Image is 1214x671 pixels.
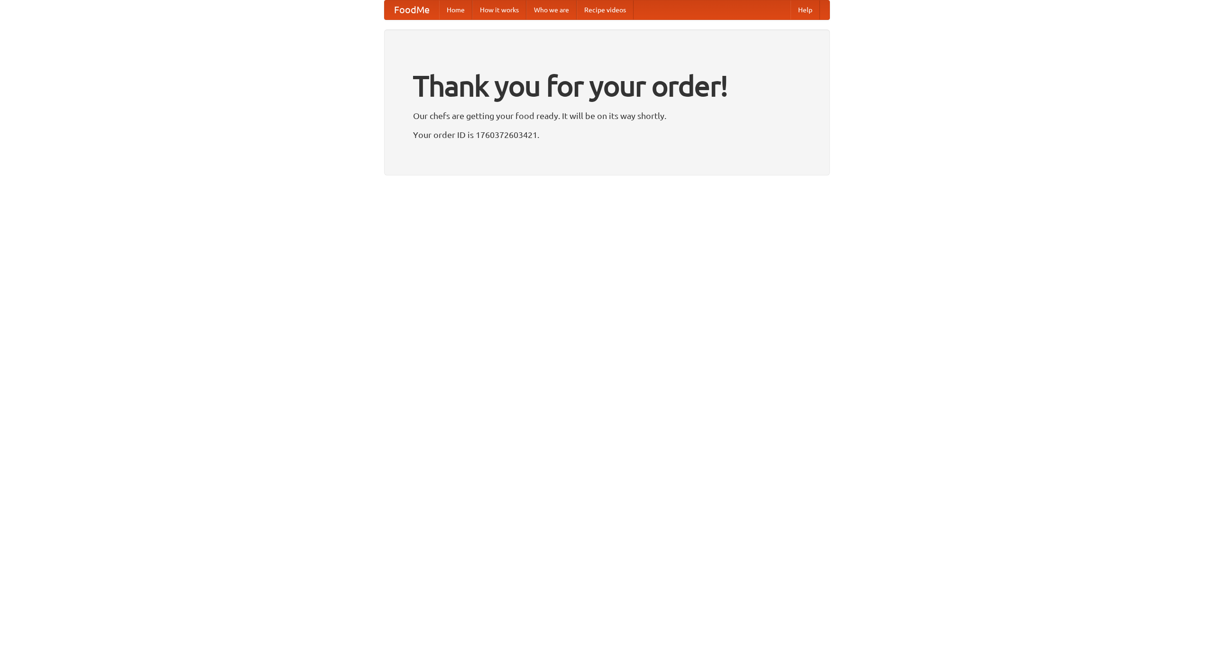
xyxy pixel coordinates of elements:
a: Who we are [526,0,577,19]
p: Our chefs are getting your food ready. It will be on its way shortly. [413,109,801,123]
a: FoodMe [385,0,439,19]
a: How it works [472,0,526,19]
h1: Thank you for your order! [413,63,801,109]
a: Home [439,0,472,19]
a: Recipe videos [577,0,634,19]
p: Your order ID is 1760372603421. [413,128,801,142]
a: Help [791,0,820,19]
